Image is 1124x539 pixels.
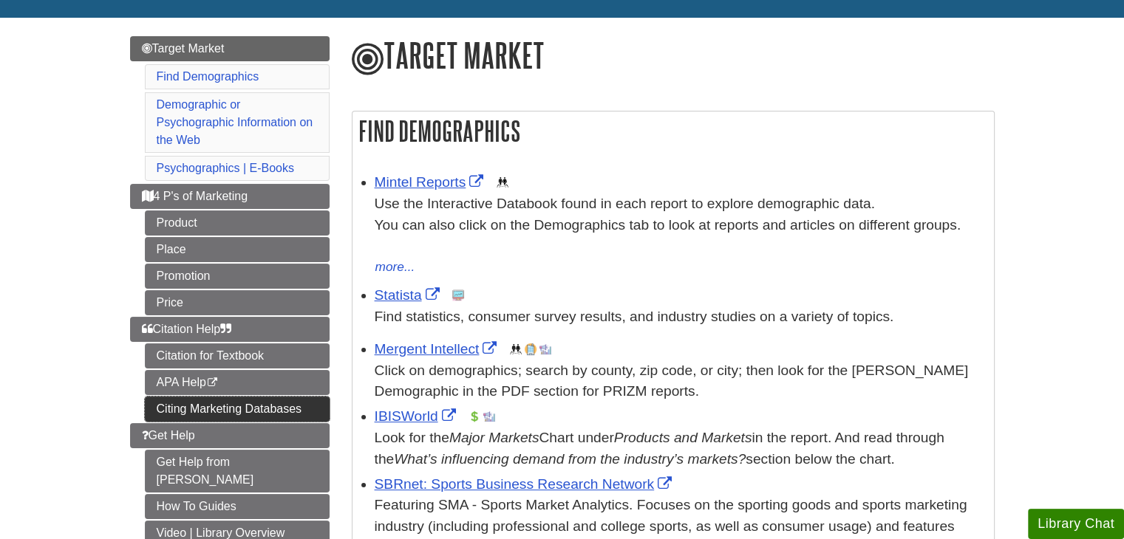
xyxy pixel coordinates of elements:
a: Product [145,210,330,236]
p: Find statistics, consumer survey results, and industry studies on a variety of topics. [375,306,987,328]
a: Citation Help [130,317,330,342]
span: Get Help [142,429,195,442]
span: Citation Help [142,323,232,335]
img: Financial Report [469,411,480,422]
a: Link opens in new window [375,287,443,303]
img: Industry Report [483,411,495,422]
i: Products and Markets [614,430,752,445]
img: Industry Report [539,343,551,355]
img: Demographics [510,343,522,355]
div: Click on demographics; search by county, zip code, or city; then look for the [PERSON_NAME] Demog... [375,360,987,403]
h2: Find Demographics [352,111,994,151]
a: Place [145,237,330,262]
a: How To Guides [145,494,330,519]
a: Citation for Textbook [145,343,330,368]
a: Psychographics | E-Books [157,162,294,174]
a: 4 P's of Marketing [130,184,330,209]
i: This link opens in a new window [206,378,219,388]
div: Use the Interactive Databook found in each report to explore demographic data. You can also click... [375,193,987,257]
button: Library Chat [1028,509,1124,539]
a: Demographic or Psychographic Information on the Web [157,98,313,146]
div: Look for the Chart under in the report. And read through the section below the chart. [375,428,987,470]
a: Link opens in new window [375,408,460,424]
i: Major Markets [449,430,539,445]
a: Price [145,290,330,315]
a: Find Demographics [157,70,259,83]
a: Citing Marketing Databases [145,396,330,422]
h1: Target Market [352,36,995,78]
a: Link opens in new window [375,341,501,357]
a: Promotion [145,264,330,289]
img: Company Information [525,343,537,355]
a: APA Help [145,370,330,395]
img: Demographics [497,176,508,188]
a: Target Market [130,36,330,61]
span: Target Market [142,42,225,55]
a: Link opens in new window [375,476,676,492]
a: Get Help from [PERSON_NAME] [145,450,330,492]
button: more... [375,257,416,278]
span: 4 P's of Marketing [142,190,248,202]
a: Get Help [130,423,330,448]
a: Link opens in new window [375,174,488,190]
img: Statistics [452,289,464,301]
i: What’s influencing demand from the industry’s markets? [394,451,746,467]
